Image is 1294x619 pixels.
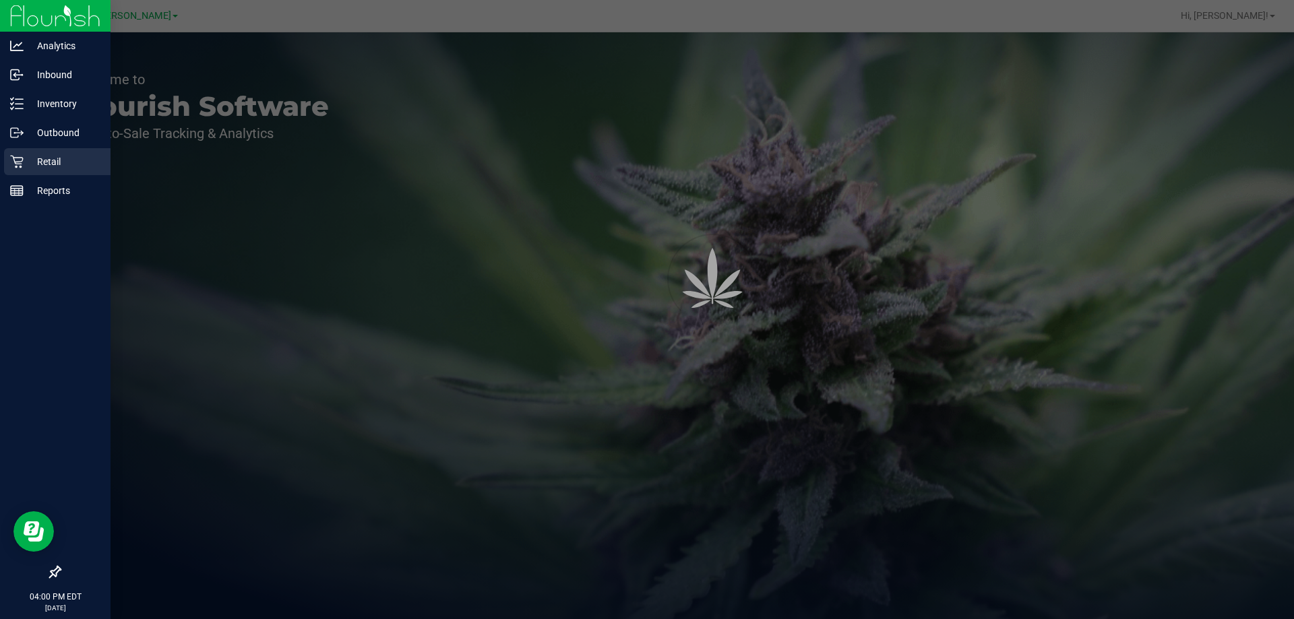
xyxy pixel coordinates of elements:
[6,591,104,603] p: 04:00 PM EDT
[24,38,104,54] p: Analytics
[24,96,104,112] p: Inventory
[24,125,104,141] p: Outbound
[24,183,104,199] p: Reports
[10,155,24,168] inline-svg: Retail
[10,126,24,139] inline-svg: Outbound
[10,97,24,110] inline-svg: Inventory
[10,39,24,53] inline-svg: Analytics
[10,184,24,197] inline-svg: Reports
[24,67,104,83] p: Inbound
[10,68,24,82] inline-svg: Inbound
[24,154,104,170] p: Retail
[13,511,54,552] iframe: Resource center
[6,603,104,613] p: [DATE]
